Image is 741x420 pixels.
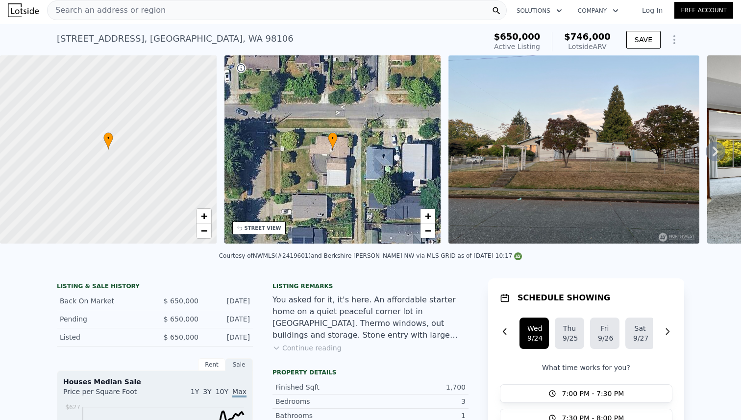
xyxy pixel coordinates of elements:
[625,318,655,349] button: Sat9/27
[103,132,113,149] div: •
[63,377,247,387] div: Houses Median Sale
[563,333,576,343] div: 9/25
[630,5,674,15] a: Log In
[448,55,699,244] img: Sale: 167560489 Parcel: 98261442
[564,42,611,51] div: Lotside ARV
[275,396,370,406] div: Bedrooms
[527,333,541,343] div: 9/24
[420,223,435,238] a: Zoom out
[494,43,540,50] span: Active Listing
[8,3,39,17] img: Lotside
[200,224,207,237] span: −
[626,31,661,49] button: SAVE
[272,294,469,341] div: You asked for it, it's here. An affordable starter home on a quiet peaceful corner lot in [GEOGRA...
[519,318,549,349] button: Wed9/24
[60,332,147,342] div: Listed
[60,314,147,324] div: Pending
[674,2,733,19] a: Free Account
[197,223,211,238] a: Zoom out
[500,363,672,372] p: What time works for you?
[206,314,250,324] div: [DATE]
[665,30,684,49] button: Show Options
[272,369,469,376] div: Property details
[272,282,469,290] div: Listing remarks
[555,318,584,349] button: Thu9/25
[60,296,147,306] div: Back On Market
[562,389,624,398] span: 7:00 PM - 7:30 PM
[232,388,247,397] span: Max
[425,210,431,222] span: +
[633,323,647,333] div: Sat
[103,134,113,143] span: •
[206,296,250,306] div: [DATE]
[420,209,435,223] a: Zoom in
[200,210,207,222] span: +
[197,209,211,223] a: Zoom in
[370,382,466,392] div: 1,700
[65,404,80,411] tspan: $627
[57,32,294,46] div: [STREET_ADDRESS] , [GEOGRAPHIC_DATA] , WA 98106
[494,31,541,42] span: $650,000
[633,333,647,343] div: 9/27
[570,2,626,20] button: Company
[48,4,166,16] span: Search an address or region
[500,384,672,403] button: 7:00 PM - 7:30 PM
[425,224,431,237] span: −
[206,332,250,342] div: [DATE]
[518,292,610,304] h1: SCHEDULE SHOWING
[590,318,619,349] button: Fri9/26
[219,252,522,259] div: Courtesy of NWMLS (#2419601) and Berkshire [PERSON_NAME] NW via MLS GRID as of [DATE] 10:17
[527,323,541,333] div: Wed
[216,388,228,395] span: 10Y
[63,387,155,402] div: Price per Square Foot
[57,282,253,292] div: LISTING & SALE HISTORY
[203,388,211,395] span: 3Y
[164,315,198,323] span: $ 650,000
[245,224,281,232] div: STREET VIEW
[370,396,466,406] div: 3
[598,333,612,343] div: 9/26
[275,382,370,392] div: Finished Sqft
[563,323,576,333] div: Thu
[328,134,338,143] span: •
[164,297,198,305] span: $ 650,000
[598,323,612,333] div: Fri
[514,252,522,260] img: NWMLS Logo
[328,132,338,149] div: •
[191,388,199,395] span: 1Y
[564,31,611,42] span: $746,000
[164,333,198,341] span: $ 650,000
[198,358,225,371] div: Rent
[272,343,342,353] button: Continue reading
[509,2,570,20] button: Solutions
[225,358,253,371] div: Sale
